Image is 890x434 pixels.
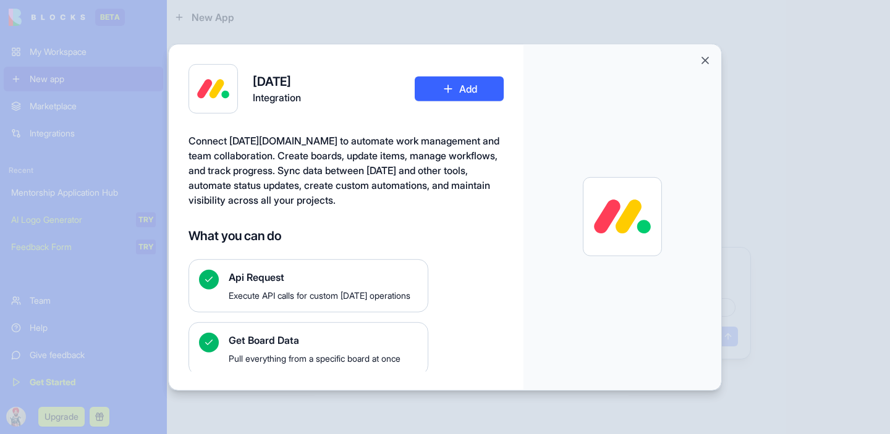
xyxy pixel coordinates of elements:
button: Add [415,76,504,101]
span: Get Board Data [229,332,418,347]
span: Execute API calls for custom [DATE] operations [229,289,418,301]
span: Integration [253,90,301,104]
span: Api Request [229,269,418,284]
h4: What you can do [189,227,504,244]
span: Connect [DATE][DOMAIN_NAME] to automate work management and team collaboration. Create boards, up... [189,134,499,206]
h4: [DATE] [253,72,301,90]
span: Pull everything from a specific board at once [229,352,418,364]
